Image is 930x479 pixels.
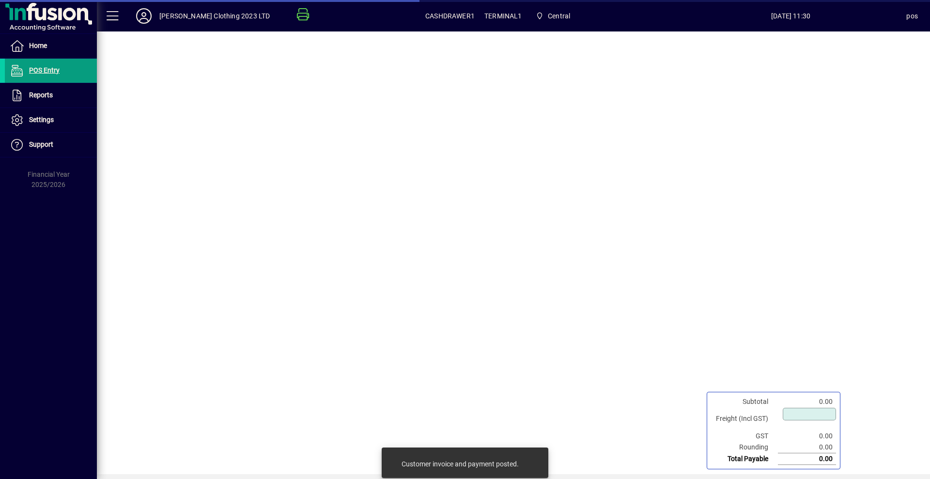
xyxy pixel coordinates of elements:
span: Home [29,42,47,49]
span: Settings [29,116,54,124]
td: Subtotal [711,396,778,407]
div: Customer invoice and payment posted. [402,459,519,469]
a: Support [5,133,97,157]
td: GST [711,431,778,442]
td: 0.00 [778,396,836,407]
div: [PERSON_NAME] Clothing 2023 LTD [159,8,270,24]
td: 0.00 [778,453,836,465]
a: Reports [5,83,97,108]
span: POS Entry [29,66,60,74]
td: 0.00 [778,442,836,453]
span: Support [29,140,53,148]
td: Rounding [711,442,778,453]
td: Freight (Incl GST) [711,407,778,431]
span: Central [548,8,570,24]
span: Reports [29,91,53,99]
button: Profile [128,7,159,25]
span: [DATE] 11:30 [675,8,907,24]
a: Settings [5,108,97,132]
td: 0.00 [778,431,836,442]
td: Total Payable [711,453,778,465]
a: Home [5,34,97,58]
span: CASHDRAWER1 [425,8,475,24]
span: TERMINAL1 [484,8,522,24]
span: Central [532,7,574,25]
div: pos [906,8,918,24]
